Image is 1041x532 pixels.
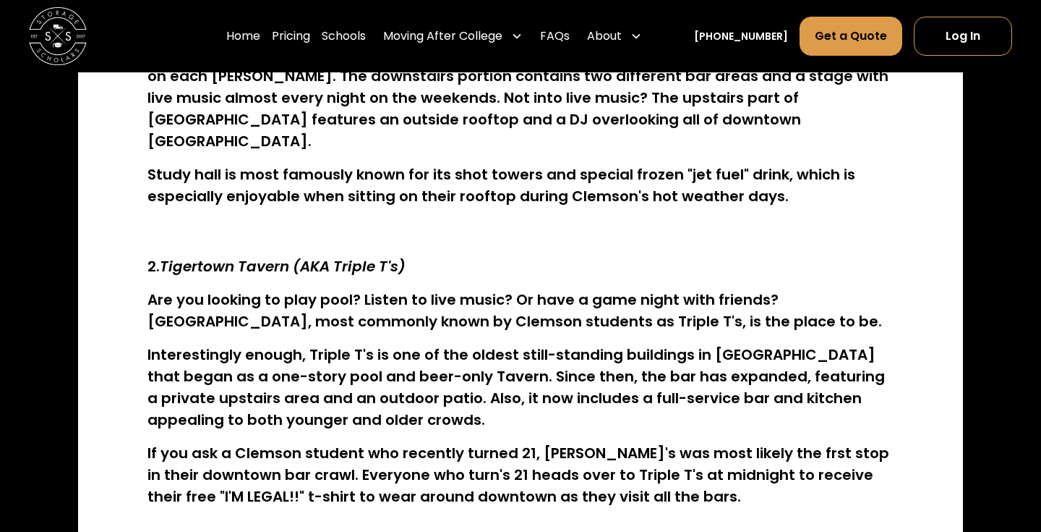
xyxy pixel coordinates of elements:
div: About [587,28,622,45]
h4: If you ask a Clemson student who recently turned 21, [PERSON_NAME]'s was most likely the frst sto... [147,442,894,507]
a: Get a Quote [800,17,902,56]
img: Storage Scholars main logo [29,7,87,65]
h4: Study hall is most famously known for its shot towers and special frozen "jet fuel" drink, which ... [147,164,894,207]
a: FAQs [540,16,570,56]
em: Tigertown Tavern (AKA Triple T's) [160,256,406,276]
a: Log In [914,17,1012,56]
p: ‍ [147,219,894,238]
div: Moving After College [383,28,502,45]
a: Schools [322,16,366,56]
h4: Interestingly enough, Triple T's is one of the oldest still-standing buildings in [GEOGRAPHIC_DAT... [147,344,894,431]
strong: 2. [147,256,406,276]
h4: Study Hall is one of Clemson's frst known bars, featuring a two-level building with a full-servic... [147,43,894,152]
a: [PHONE_NUMBER] [694,29,788,44]
div: About [581,16,648,56]
div: Moving After College [377,16,528,56]
a: Pricing [272,16,310,56]
a: home [29,7,87,65]
a: Home [226,16,260,56]
h4: Are you looking to play pool? Listen to live music? Or have a game night with friends? [GEOGRAPHI... [147,289,894,332]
